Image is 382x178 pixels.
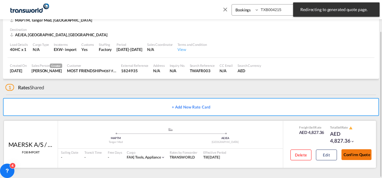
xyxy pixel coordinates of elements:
div: MAERSK A/S / TDWC-DUBAI [8,140,53,149]
span: 1 [5,84,14,91]
span: icon-close [222,4,232,19]
div: Effective Period [203,150,226,155]
div: Created On [10,63,27,68]
md-icon: icon-chevron-down [350,139,355,144]
img: f753ae806dec11f0841701cdfdf085c0.png [9,3,50,16]
div: Rates by Forwarder [170,150,197,155]
div: MAPTM [61,136,171,140]
div: Customer [67,63,116,68]
div: Freight Rate [299,125,324,129]
div: AED 4,827.36 [330,130,360,145]
div: N/A [153,68,165,73]
div: Customs [81,42,94,47]
span: Sell [337,126,342,129]
md-icon: assets/icons/custom/ship-fill.svg [167,128,174,131]
div: N/A [220,68,233,73]
span: FOB IMPORT [22,150,40,154]
div: Search Reference [190,63,215,68]
div: Till 01 Oct 2025 [203,155,220,160]
button: Confirm Quote [341,149,371,160]
md-icon: icon-close [222,6,229,13]
div: AEJEA, Jebel Ali, Middle East [10,32,109,37]
div: AED 4,827.36 [299,129,324,135]
span: Sell [310,126,315,129]
div: - import [63,47,77,52]
div: - [108,155,109,160]
div: View [177,47,207,52]
div: [GEOGRAPHIC_DATA] [171,140,280,144]
div: MOST FRIENDSHIP [67,68,116,73]
span: Redirecting to generated quote page. [299,7,374,13]
div: Pradhesh Gautham [32,68,62,73]
div: Destination [10,27,372,32]
div: Load Details [10,42,28,47]
span: MAPTM, Tanger Med, [GEOGRAPHIC_DATA] [15,18,92,22]
button: icon-alert [348,126,353,130]
div: CC Email [220,63,233,68]
div: MAPTM, Tanger Med, Africa [10,17,93,23]
div: 40HC x 1 [10,47,28,52]
div: Period [117,42,142,47]
div: Address [153,63,165,68]
div: Search Currency [238,63,261,68]
div: EXW [54,47,63,52]
div: 1 Sep 2025 [10,68,27,73]
div: Total Rate [330,125,360,130]
div: Stuffing [99,42,112,47]
div: Yes [81,47,94,52]
md-icon: icon-alert [349,126,353,130]
div: N/A [33,47,49,52]
div: AEJEA [171,136,280,140]
span: Till [DATE] [203,155,220,159]
div: Cargo [127,150,165,155]
div: - [61,155,78,160]
div: Factory Stuffing [99,47,112,52]
div: Shared [5,84,44,91]
div: 1824935 [121,68,148,73]
span: TRANSWORLD [170,155,195,159]
div: Terms and Condition [177,42,207,47]
span: Creator [50,64,62,68]
div: TRANSWORLD [170,155,197,160]
div: Incoterms [54,42,77,47]
div: Sales Coordinator [147,42,173,47]
div: N/A [170,68,185,73]
md-icon: icon-chevron-down [161,155,165,159]
div: tools, appliance [127,155,161,160]
div: Cargo Type [33,42,49,47]
span: FAK [127,155,135,159]
span: | [133,155,135,159]
button: Delete [290,150,311,160]
span: Rates [18,85,30,90]
div: TWAFR003 [190,68,215,73]
div: Transit Time [84,150,102,155]
div: External Reference [121,63,148,68]
div: Inquiry No. [170,63,185,68]
span: MOST FRIENDSHIP TRADING L.L.C [102,68,152,73]
div: Sailing Date [61,150,78,155]
button: + Add New Rate Card [3,98,379,116]
div: N/A [147,47,173,52]
button: Edit [316,150,337,160]
div: AED [238,68,261,73]
div: Tanger Med [61,140,171,144]
div: Free Days [108,150,122,155]
div: 1 Oct 2025 [117,47,142,52]
div: - [84,155,102,160]
div: Sales Person [32,63,62,68]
